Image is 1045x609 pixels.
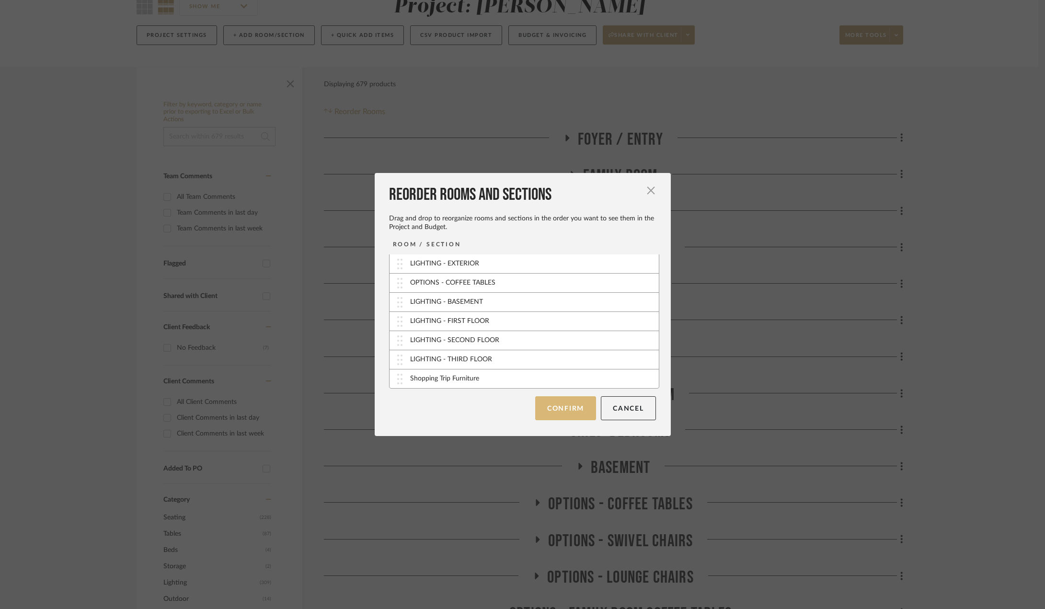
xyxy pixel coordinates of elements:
div: OPTIONS - COFFEE TABLES [410,278,495,288]
img: vertical-grip.svg [397,335,402,346]
button: Confirm [535,396,596,420]
div: Drag and drop to reorganize rooms and sections in the order you want to see them in the Project a... [389,214,656,231]
div: ROOM / SECTION [393,240,461,249]
img: vertical-grip.svg [397,374,402,384]
img: vertical-grip.svg [397,355,402,365]
div: Shopping Trip Furniture [410,374,479,384]
button: Close [642,181,661,200]
div: LIGHTING - EXTERIOR [410,259,479,269]
div: LIGHTING - BASEMENT [410,297,483,307]
img: vertical-grip.svg [397,259,402,269]
div: LIGHTING - SECOND FLOOR [410,335,499,345]
img: vertical-grip.svg [397,278,402,288]
div: LIGHTING - FIRST FLOOR [410,316,489,326]
div: Reorder Rooms and Sections [389,184,656,206]
img: vertical-grip.svg [397,316,402,327]
div: LIGHTING - THIRD FLOOR [410,355,492,365]
img: vertical-grip.svg [397,297,402,308]
button: Cancel [601,396,656,420]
